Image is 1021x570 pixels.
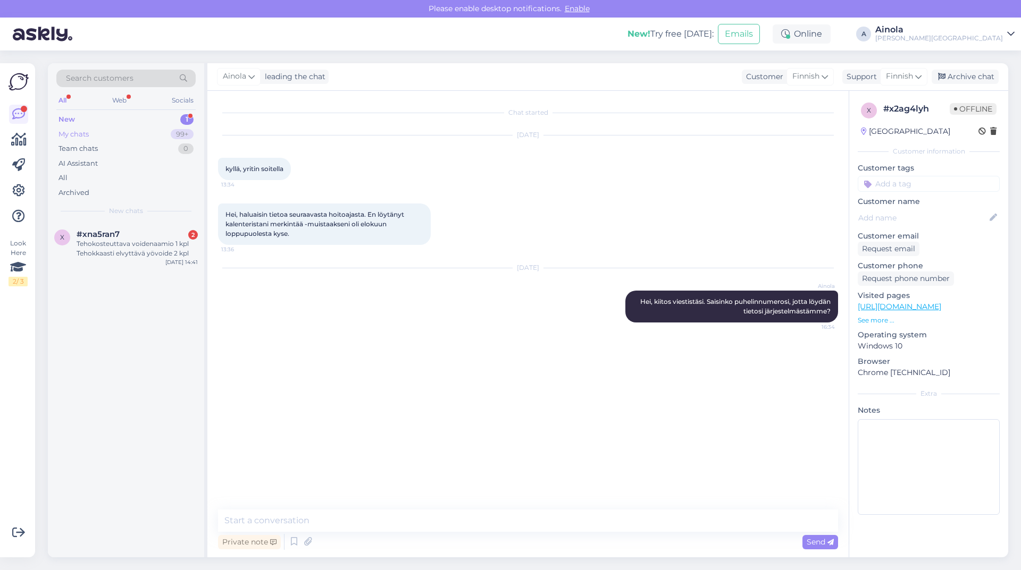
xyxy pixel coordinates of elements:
span: Send [807,537,834,547]
div: Look Here [9,239,28,286]
p: Customer name [858,196,1000,207]
p: Customer phone [858,260,1000,271]
div: Archived [58,188,89,198]
span: Finnish [886,71,913,82]
span: 16:34 [795,323,835,331]
span: Ainola [795,282,835,290]
span: Offline [950,103,997,115]
div: 0 [178,143,194,154]
div: leading the chat [261,71,325,82]
b: New! [627,29,650,39]
div: 1 [180,114,194,125]
span: 13:36 [221,245,261,253]
div: My chats [58,129,89,140]
span: kyllä, yritin soitella [225,165,283,173]
div: Support [842,71,877,82]
div: Extra [858,389,1000,398]
div: Try free [DATE]: [627,28,714,40]
div: Online [773,24,831,44]
button: Emails [718,24,760,44]
p: Customer tags [858,163,1000,174]
div: All [58,173,68,183]
span: x [867,106,871,114]
span: 13:34 [221,181,261,189]
div: 99+ [171,129,194,140]
p: Browser [858,356,1000,367]
div: Tehokosteuttava voidenaamio 1 kpl Tehokkaasti elvyttävä yövoide 2 kpl [77,239,198,258]
div: Request email [858,242,919,256]
div: 2 / 3 [9,277,28,286]
div: Web [110,93,129,107]
p: Windows 10 [858,341,1000,352]
div: Team chats [58,143,98,154]
div: # x2ag4lyh [883,103,950,115]
div: Chat started [218,108,838,117]
div: All [56,93,69,107]
p: Visited pages [858,290,1000,301]
img: Askly Logo [9,72,29,92]
div: Ainola [875,25,1003,34]
p: Notes [858,405,1000,416]
input: Add name [858,212,987,224]
a: [URL][DOMAIN_NAME] [858,302,941,311]
div: A [856,27,871,41]
p: See more ... [858,316,1000,325]
div: Customer information [858,147,1000,156]
div: AI Assistant [58,158,98,169]
p: Chrome [TECHNICAL_ID] [858,367,1000,378]
span: Hei, kiitos viestistäsi. Saisinko puhelinnumerosi, jotta löydän tietosi järjestelmästämme? [640,297,832,315]
a: Ainola[PERSON_NAME][GEOGRAPHIC_DATA] [875,25,1015,42]
span: Search customers [66,73,133,84]
div: [DATE] [218,263,838,273]
span: Enable [562,4,593,13]
input: Add a tag [858,176,1000,192]
div: [PERSON_NAME][GEOGRAPHIC_DATA] [875,34,1003,42]
span: #xna5ran7 [77,229,120,239]
div: Socials [170,93,196,107]
span: Ainola [223,71,246,82]
div: Private note [218,535,281,549]
p: Operating system [858,329,1000,341]
span: Hei, haluaisin tietoa seuraavasta hoitoajasta. En löytänyt kalenteristani merkintää -muistaakseni... [225,210,406,237]
div: Archive chat [932,70,999,84]
div: New [58,114,75,125]
div: Request phone number [858,271,954,286]
div: [GEOGRAPHIC_DATA] [861,126,950,137]
span: Finnish [792,71,819,82]
div: [DATE] 14:41 [165,258,198,266]
div: [DATE] [218,130,838,140]
span: New chats [109,206,143,216]
p: Customer email [858,231,1000,242]
div: 2 [188,230,198,240]
div: Customer [742,71,783,82]
span: x [60,233,64,241]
